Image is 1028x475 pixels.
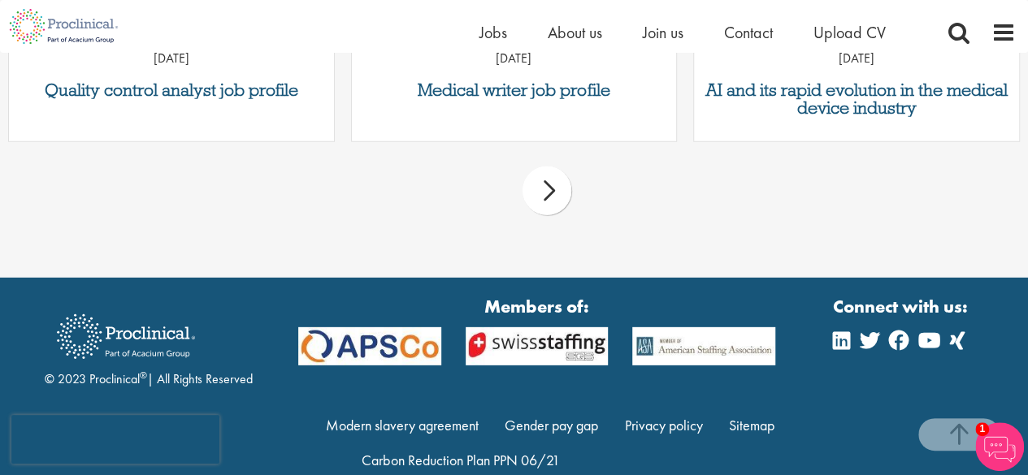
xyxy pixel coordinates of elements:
[505,416,598,434] a: Gender pay gap
[362,451,559,469] a: Carbon Reduction Plan PPN 06/21
[326,416,479,434] a: Modern slavery agreement
[975,422,989,436] span: 1
[11,415,219,464] iframe: reCAPTCHA
[479,22,507,43] a: Jobs
[694,50,1019,68] p: [DATE]
[17,81,326,99] a: Quality control analyst job profile
[729,416,774,434] a: Sitemap
[298,294,776,319] strong: Members of:
[140,369,147,382] sup: ®
[453,327,621,365] img: APSCo
[643,22,683,43] a: Join us
[286,327,453,365] img: APSCo
[352,50,677,68] p: [DATE]
[724,22,773,43] a: Contact
[548,22,602,43] a: About us
[975,422,1024,471] img: Chatbot
[9,50,334,68] p: [DATE]
[625,416,703,434] a: Privacy policy
[45,303,207,370] img: Proclinical Recruitment
[833,294,971,319] strong: Connect with us:
[813,22,886,43] a: Upload CV
[620,327,787,365] img: APSCo
[702,81,1011,117] a: AI and its rapid evolution in the medical device industry
[45,302,253,389] div: © 2023 Proclinical | All Rights Reserved
[523,166,571,215] div: next
[360,81,669,99] a: Medical writer job profile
